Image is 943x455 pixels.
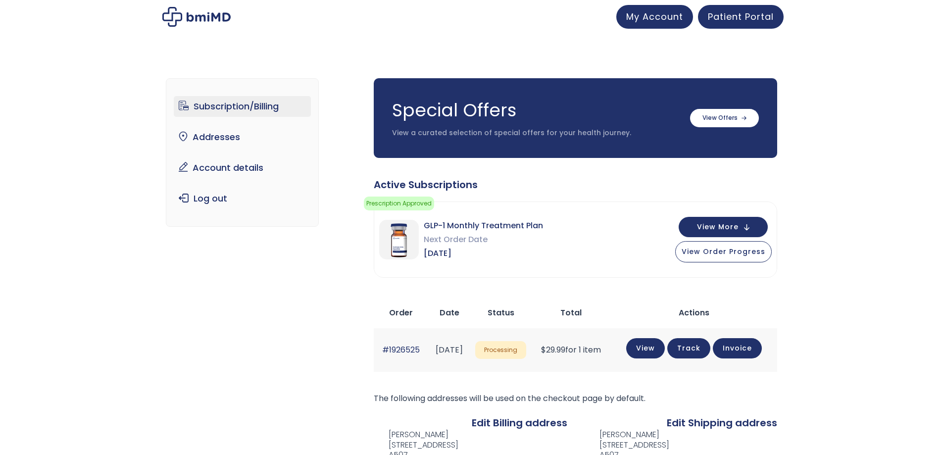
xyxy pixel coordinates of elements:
[667,338,710,358] a: Track
[392,128,680,138] p: View a curated selection of special offers for your health journey.
[560,307,582,318] span: Total
[472,416,567,430] a: Edit Billing address
[679,217,768,237] button: View More
[162,7,231,27] img: My account
[424,233,543,247] span: Next Order Date
[374,178,777,192] div: Active Subscriptions
[436,344,463,355] time: [DATE]
[616,5,693,29] a: My Account
[626,338,665,358] a: View
[475,341,526,359] span: Processing
[379,220,419,259] img: GLP-1 Monthly Treatment Plan
[675,241,772,262] button: View Order Progress
[174,157,311,178] a: Account details
[382,344,420,355] a: #1926525
[541,344,546,355] span: $
[174,188,311,209] a: Log out
[679,307,709,318] span: Actions
[697,224,739,230] span: View More
[440,307,459,318] span: Date
[374,392,777,405] p: The following addresses will be used on the checkout page by default.
[698,5,784,29] a: Patient Portal
[389,307,413,318] span: Order
[713,338,762,358] a: Invoice
[174,96,311,117] a: Subscription/Billing
[364,197,434,210] span: Prescription Approved
[166,78,319,227] nav: Account pages
[626,10,683,23] span: My Account
[708,10,774,23] span: Patient Portal
[424,247,543,260] span: [DATE]
[392,98,680,123] h3: Special Offers
[682,247,765,256] span: View Order Progress
[488,307,514,318] span: Status
[424,219,543,233] span: GLP-1 Monthly Treatment Plan
[174,127,311,148] a: Addresses
[667,416,777,430] a: Edit Shipping address
[531,328,611,371] td: for 1 item
[541,344,565,355] span: 29.99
